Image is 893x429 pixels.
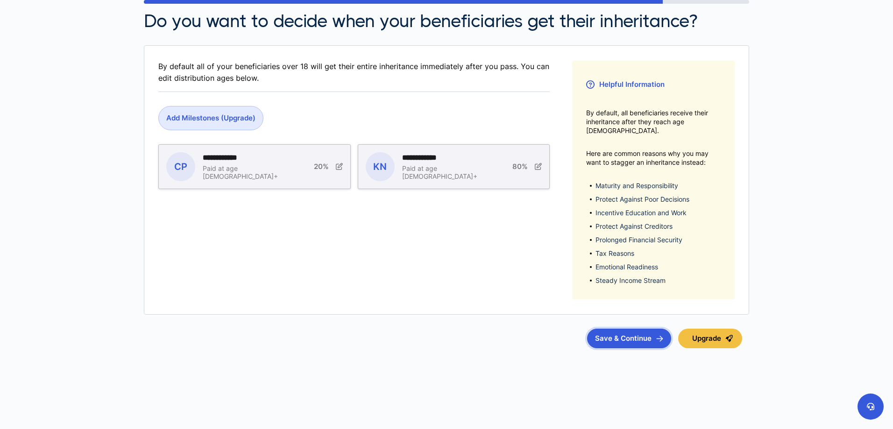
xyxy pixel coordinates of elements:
[586,149,721,167] span: Here are common reasons why you may want to stagger an inheritance instead:
[314,162,343,171] a: 20%
[158,61,550,84] span: By default all of your beneficiaries over 18 will get their entire inheritance immediately after ...
[512,162,528,171] span: 80%
[595,221,721,231] span: Protect Against Creditors
[595,275,721,285] span: Steady Income Stream
[512,162,542,171] a: 80%
[595,208,721,218] span: Incentive Education and Work
[586,108,721,135] span: By default, all beneficiaries receive their inheritance after they reach age [DEMOGRAPHIC_DATA].
[587,329,671,348] button: Save & Continue
[366,152,395,181] span: KN
[595,194,721,204] span: Protect Against Poor Decisions
[158,106,263,130] button: Add Milestones (Upgrade)
[595,235,721,245] span: Prolonged Financial Security
[144,11,698,31] h2: Do you want to decide when your beneficiaries get their inheritance?
[314,162,329,171] span: 20%
[203,164,300,180] div: Paid at age [DEMOGRAPHIC_DATA]+
[595,262,721,272] span: Emotional Readiness
[595,248,721,258] span: Tax Reasons
[595,181,721,190] span: Maturity and Responsibility
[678,329,742,348] button: Upgrade
[586,75,721,94] h3: Helpful Information
[166,152,195,181] span: CP
[402,164,499,180] div: Paid at age [DEMOGRAPHIC_DATA]+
